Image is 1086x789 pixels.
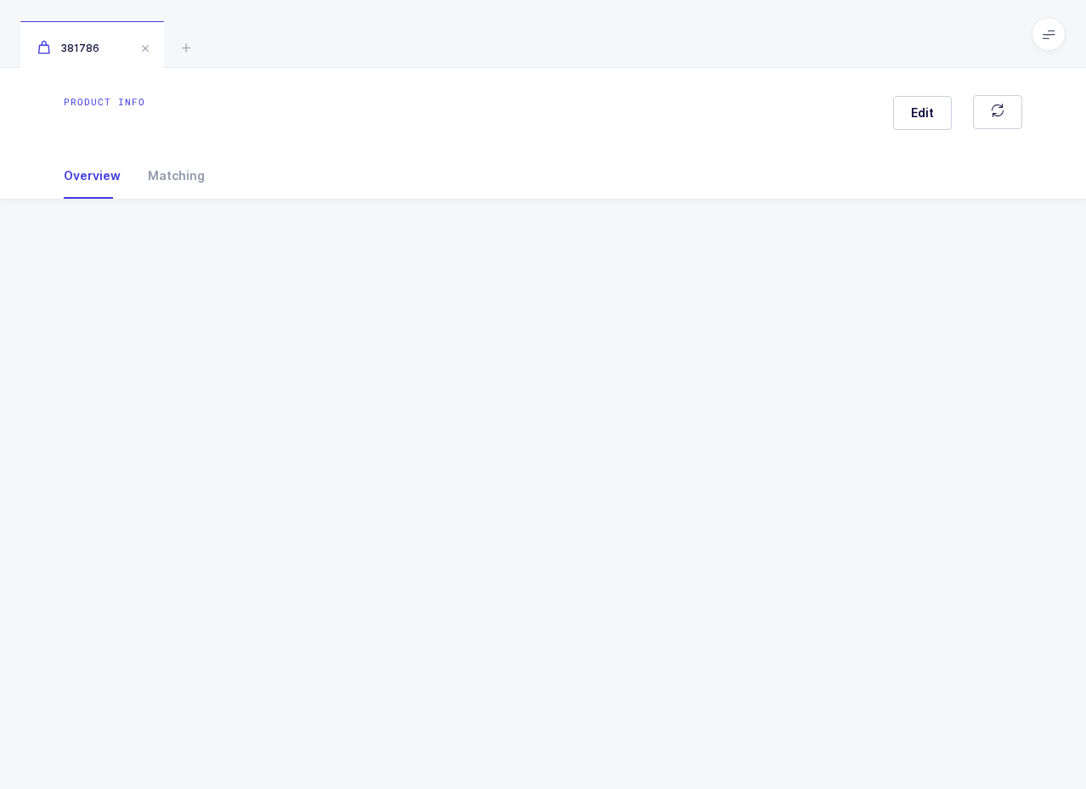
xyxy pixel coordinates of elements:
span: Edit [911,104,934,121]
div: Overview [64,153,134,199]
div: Product info [64,95,145,109]
div: Matching [134,153,205,199]
button: Edit [893,96,952,130]
span: 381786 [37,42,99,54]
